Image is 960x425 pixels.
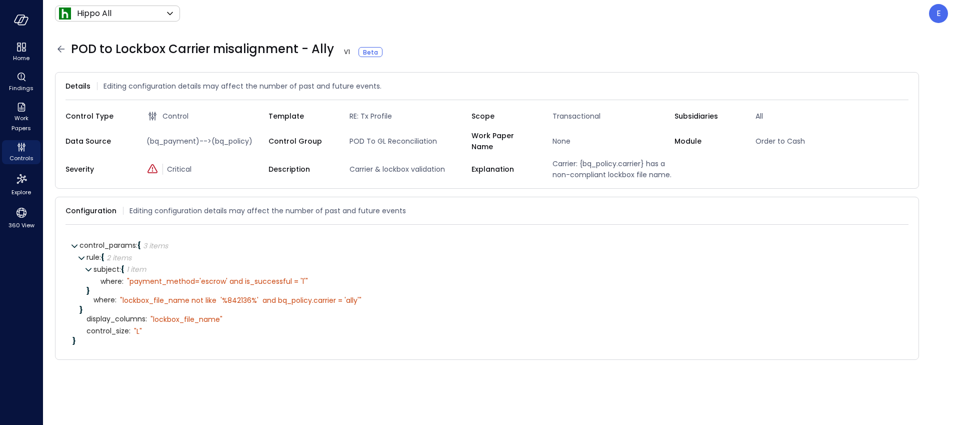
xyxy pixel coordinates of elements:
div: Controls [2,140,40,164]
div: " lockbox_file_name" [150,315,222,324]
span: : [119,264,121,274]
div: Control [146,110,268,122]
span: Work Paper Name [471,130,536,152]
div: 2 items [106,254,131,261]
div: } [72,337,901,344]
div: " lockbox_file_name not like '%842136%' and bq_policy.carrier = 'ally'" [120,296,361,305]
span: : [115,295,116,305]
span: Order to Cash [751,136,877,147]
span: Description [268,164,333,175]
span: { [121,264,124,274]
span: RE: Tx Profile [345,111,471,122]
span: Data Source [65,136,130,147]
span: : [99,252,101,262]
span: Findings [9,83,33,93]
span: Carrier: {bq_policy.carrier} has a non-compliant lockbox file name. [548,158,674,180]
span: Template [268,111,333,122]
div: " payment_method='escrow' and is_successful = '1'" [127,277,308,286]
span: : [122,276,123,286]
span: { [101,252,104,262]
div: 3 items [143,242,168,249]
div: Findings [2,70,40,94]
div: Critical [146,164,268,175]
p: Hippo All [77,8,111,20]
span: Configuration [65,205,116,216]
span: subject [93,264,121,274]
div: 1 item [126,266,146,273]
span: POD to Lockbox Carrier misalignment - Ally [71,41,382,57]
span: : [136,240,137,250]
span: Severity [65,164,130,175]
div: " L" [134,327,142,336]
span: Home [13,53,29,63]
div: } [86,287,901,294]
span: control_size [86,327,130,335]
span: 360 View [8,220,34,230]
span: Explore [11,187,31,197]
span: where [93,296,116,304]
span: Control Type [65,111,130,122]
p: E [936,8,941,20]
div: Explore [2,170,40,198]
span: All [751,111,877,122]
span: Transactional [548,111,674,122]
span: Beta [363,48,378,57]
img: Icon [59,8,71,20]
span: (bq_payment)-->(bq_policy) [142,136,268,147]
span: { [137,240,141,250]
span: Work Papers [6,113,36,133]
span: : [129,326,130,336]
span: control_params [79,240,137,250]
span: display_columns [86,315,147,323]
span: Details [65,81,90,92]
span: Subsidiaries [674,111,739,122]
span: where [100,278,123,285]
span: Explanation [471,164,536,175]
span: Editing configuration details may affect the number of past and future events. [103,81,381,92]
div: Work Papers [2,100,40,134]
span: V 1 [340,47,354,57]
span: Carrier & lockbox validation [345,164,471,175]
span: Control Group [268,136,333,147]
div: 360 View [2,204,40,231]
span: Scope [471,111,536,122]
span: None [548,136,674,147]
span: Controls [9,153,33,163]
div: Eleanor Yehudai [929,4,948,23]
span: Module [674,136,739,147]
div: Home [2,40,40,64]
div: } [79,306,901,313]
span: : [145,314,147,324]
span: rule [86,252,101,262]
span: POD To GL Reconciliation [345,136,471,147]
span: Editing configuration details may affect the number of past and future events [129,205,406,216]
